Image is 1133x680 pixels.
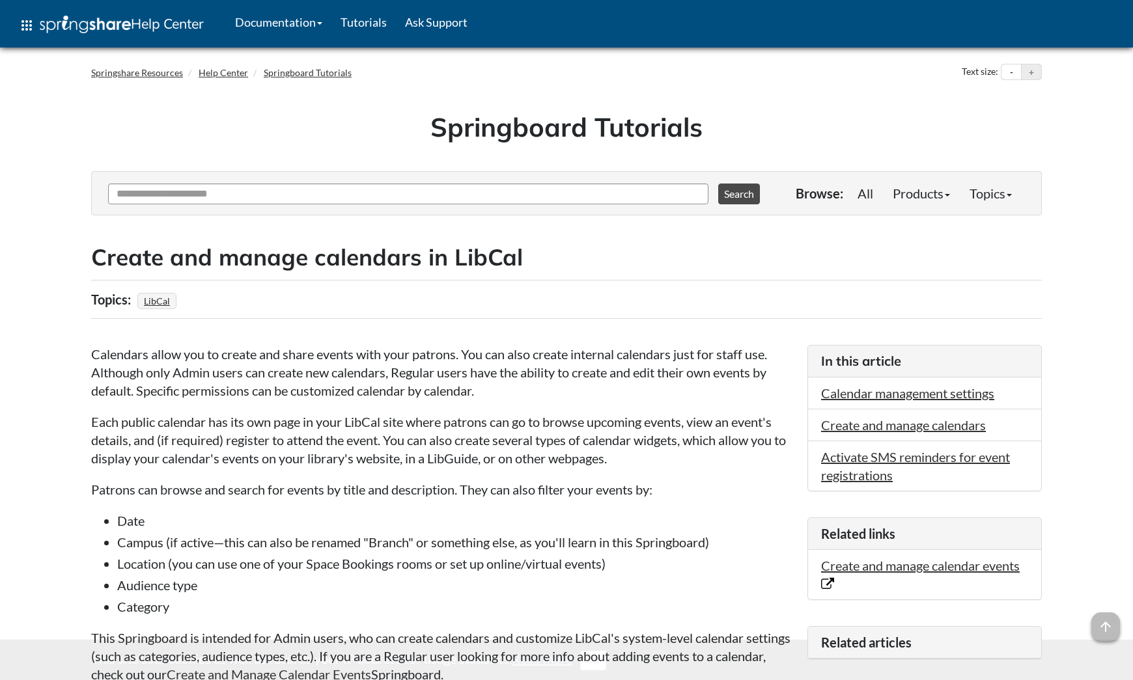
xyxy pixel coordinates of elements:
[1091,614,1120,629] a: arrow_upward
[117,576,794,594] li: Audience type
[959,64,1001,81] div: Text size:
[821,385,994,401] a: Calendar management settings
[226,6,331,38] a: Documentation
[1001,64,1021,80] button: Decrease text size
[718,184,760,204] button: Search
[1091,612,1120,641] span: arrow_upward
[821,417,986,433] a: Create and manage calendars
[91,67,183,78] a: Springshare Resources
[101,109,1032,145] h1: Springboard Tutorials
[821,352,1028,370] h3: In this article
[960,180,1022,206] a: Topics
[40,16,131,33] img: Springshare
[117,511,794,530] li: Date
[848,180,883,206] a: All
[10,6,213,45] a: apps Help Center
[396,6,477,38] a: Ask Support
[117,554,794,573] li: Location (you can use one of your Space Bookings rooms or set up online/virtual events)
[821,634,912,650] span: Related articles
[131,15,204,32] span: Help Center
[91,480,794,498] p: Patrons can browse and search for events by title and description. They can also filter your even...
[264,67,352,78] a: Springboard Tutorials
[19,18,35,33] span: apps
[117,597,794,616] li: Category
[91,287,134,312] div: Topics:
[142,292,172,310] a: LibCal
[91,413,794,467] p: Each public calendar has its own page in your LibCal site where patrons can go to browse upcoming...
[117,533,794,551] li: Campus (if active—this can also be renamed "Branch" or something else, as you'll learn in this Sp...
[1022,64,1041,80] button: Increase text size
[199,67,248,78] a: Help Center
[91,241,1042,273] h2: Create and manage calendars in LibCal
[91,345,794,400] p: Calendars allow you to create and share events with your patrons. You can also create internal ca...
[821,449,1010,483] a: Activate SMS reminders for event registrations
[78,649,1055,670] div: This site uses cookies as well as records your IP address for usage statistics.
[821,558,1020,592] a: Create and manage calendar events
[331,6,396,38] a: Tutorials
[796,184,843,202] p: Browse:
[883,180,960,206] a: Products
[821,526,895,541] span: Related links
